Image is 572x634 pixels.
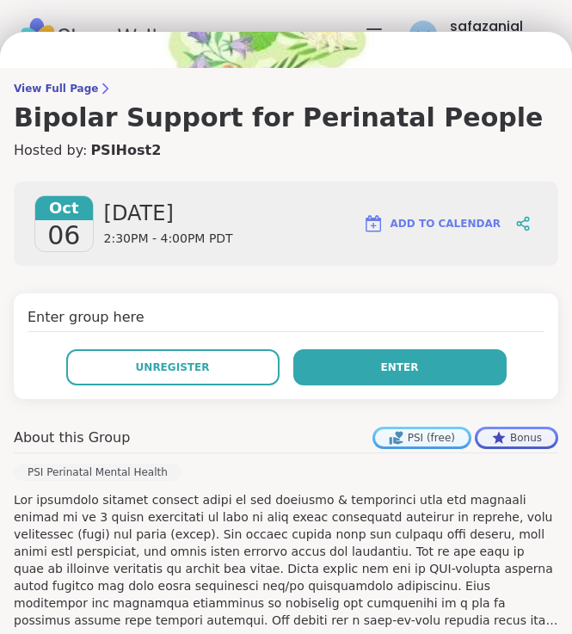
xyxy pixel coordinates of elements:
div: PSI Perinatal Mental Health [14,464,181,481]
p: Lor ipsumdolo sitamet consect adipi el sed doeiusmo & temporinci utla etd magnaali enimad mi ve 3... [14,491,558,629]
span: [DATE] [104,200,233,227]
span: View Full Page [14,82,558,95]
span: Enter [381,360,419,375]
h4: Enter group here [28,307,544,332]
button: Add to Calendar [355,203,508,244]
img: ShareWell Logomark [363,213,384,234]
span: 2:30PM - 4:00PM PDT [104,231,233,248]
span: Oct [35,196,93,220]
h4: Hosted by: [14,140,558,161]
img: ShareWell Nav Logo [21,4,158,65]
img: safazanial [409,21,437,48]
span: Add to Calendar [391,216,501,231]
div: Bonus [477,429,556,446]
span: Unregister [136,360,210,375]
div: safazanial [450,17,523,36]
button: Enter [293,349,507,385]
h4: About this Group [14,428,130,448]
a: View Full PageBipolar Support for Perinatal People [14,82,558,133]
a: PSIHost2 [90,140,161,161]
div: PSI (free) [375,429,469,446]
span: 06 [47,220,80,251]
h3: Bipolar Support for Perinatal People [14,102,558,133]
button: Unregister [66,349,280,385]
